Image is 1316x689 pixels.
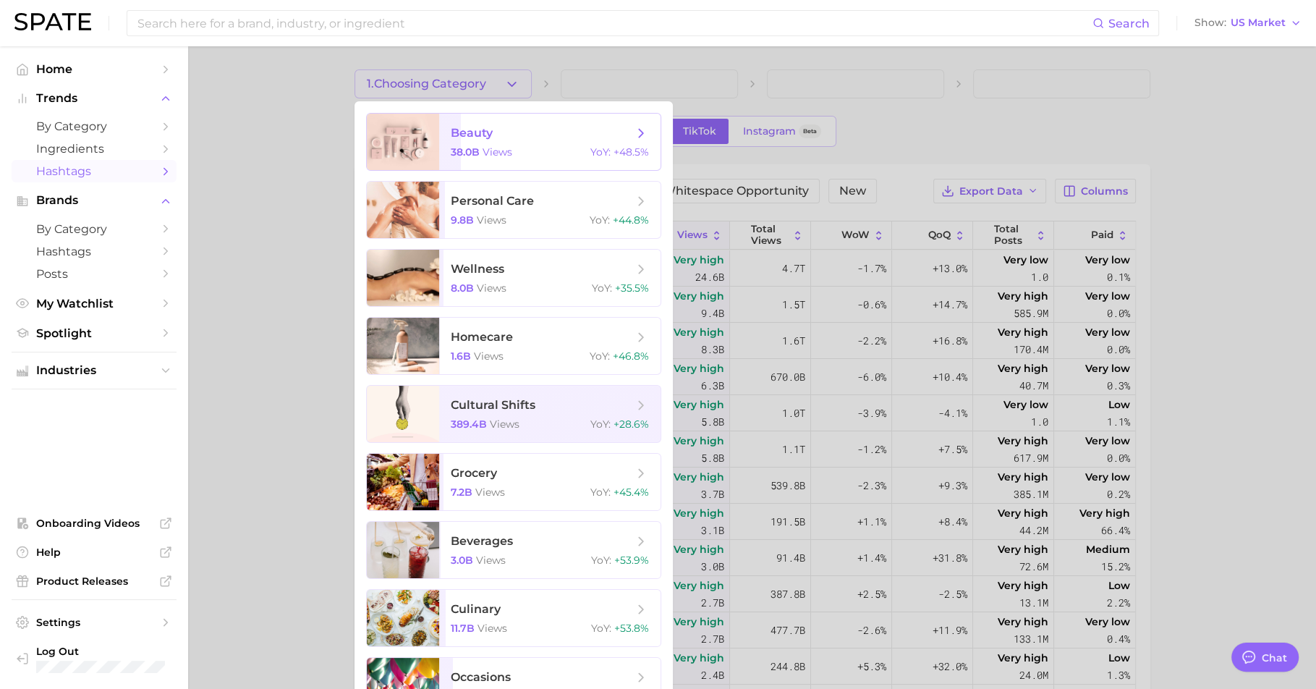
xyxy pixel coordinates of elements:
span: 1.6b [451,350,471,363]
span: wellness [451,262,504,276]
span: beauty [451,126,493,140]
span: +46.8% [613,350,649,363]
span: Spotlight [36,326,152,340]
span: views [474,350,504,363]
span: beverages [451,534,513,548]
a: My Watchlist [12,292,177,315]
a: by Category [12,218,177,240]
span: homecare [451,330,513,344]
span: YoY : [590,145,611,158]
span: personal care [451,194,534,208]
a: Settings [12,612,177,633]
span: +45.4% [614,486,649,499]
span: +35.5% [615,282,649,295]
a: Home [12,58,177,80]
span: by Category [36,119,152,133]
span: YoY : [592,282,612,295]
span: 38.0b [451,145,480,158]
span: Product Releases [36,575,152,588]
button: Trends [12,88,177,109]
span: Hashtags [36,164,152,178]
a: Help [12,541,177,563]
span: grocery [451,466,497,480]
span: Industries [36,364,152,377]
span: +48.5% [614,145,649,158]
span: +53.8% [614,622,649,635]
span: views [477,282,506,295]
img: SPATE [14,13,91,30]
span: views [483,145,512,158]
span: Posts [36,267,152,281]
span: by Category [36,222,152,236]
span: YoY : [590,350,610,363]
a: Product Releases [12,570,177,592]
span: US Market [1231,19,1286,27]
span: +53.9% [614,554,649,567]
span: 3.0b [451,554,473,567]
span: Help [36,546,152,559]
span: Hashtags [36,245,152,258]
span: +44.8% [613,214,649,227]
span: Log Out [36,645,165,658]
span: +28.6% [614,418,649,431]
a: Spotlight [12,322,177,344]
span: 9.8b [451,214,474,227]
span: views [490,418,519,431]
button: Industries [12,360,177,381]
span: 8.0b [451,282,474,295]
span: views [476,554,506,567]
span: 11.7b [451,622,475,635]
a: Onboarding Videos [12,512,177,534]
span: 7.2b [451,486,472,499]
span: Settings [36,616,152,629]
span: Show [1194,19,1226,27]
button: ShowUS Market [1191,14,1305,33]
span: YoY : [590,486,611,499]
span: Search [1108,17,1150,30]
a: by Category [12,115,177,138]
span: 389.4b [451,418,487,431]
span: YoY : [591,622,611,635]
a: Ingredients [12,138,177,160]
button: Brands [12,190,177,211]
span: Brands [36,194,152,207]
span: views [475,486,505,499]
span: Onboarding Videos [36,517,152,530]
span: culinary [451,602,501,616]
span: My Watchlist [36,297,152,310]
span: cultural shifts [451,398,535,412]
a: Hashtags [12,160,177,182]
span: views [477,622,507,635]
span: YoY : [590,214,610,227]
a: Posts [12,263,177,285]
a: Hashtags [12,240,177,263]
span: Home [36,62,152,76]
span: YoY : [590,418,611,431]
span: occasions [451,670,511,684]
span: Trends [36,92,152,105]
span: views [477,214,506,227]
span: Ingredients [36,142,152,156]
input: Search here for a brand, industry, or ingredient [136,11,1092,35]
span: YoY : [591,554,611,567]
a: Log out. Currently logged in with e-mail jenny.zeng@spate.nyc. [12,641,177,678]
